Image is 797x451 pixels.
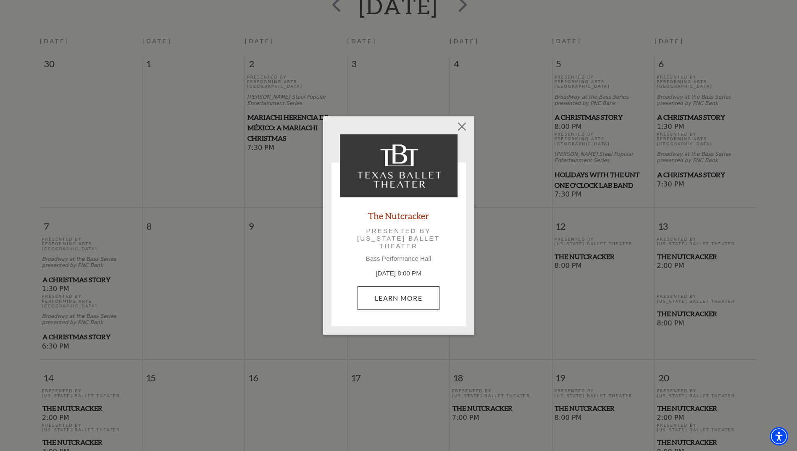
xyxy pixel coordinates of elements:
a: The Nutcracker [368,210,429,221]
img: The Nutcracker [340,134,458,197]
a: December 20, 8:00 PM Learn More [358,286,439,310]
p: Presented by [US_STATE] Ballet Theater [352,227,446,250]
p: [DATE] 8:00 PM [340,269,458,278]
div: Accessibility Menu [770,427,788,446]
button: Close [454,119,470,135]
p: Bass Performance Hall [340,255,458,262]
